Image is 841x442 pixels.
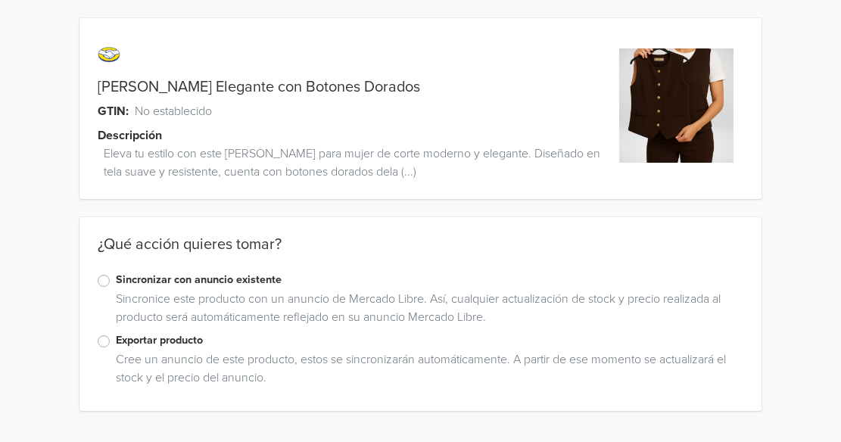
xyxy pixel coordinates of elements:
[110,290,743,332] div: Sincronice este producto con un anuncio de Mercado Libre. Así, cualquier actualización de stock y...
[116,272,743,288] label: Sincronizar con anuncio existente
[98,78,420,96] a: [PERSON_NAME] Elegante con Botones Dorados
[110,350,743,393] div: Cree un anuncio de este producto, estos se sincronizarán automáticamente. A partir de ese momento...
[104,145,609,181] span: Eleva tu estilo con este [PERSON_NAME] para mujer de corte moderno y elegante. Diseñado en tela s...
[116,332,743,349] label: Exportar producto
[135,102,212,120] span: No establecido
[79,235,762,272] div: ¿Qué acción quieres tomar?
[619,48,734,163] img: product_image
[98,102,129,120] span: GTIN:
[98,126,162,145] span: Descripción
